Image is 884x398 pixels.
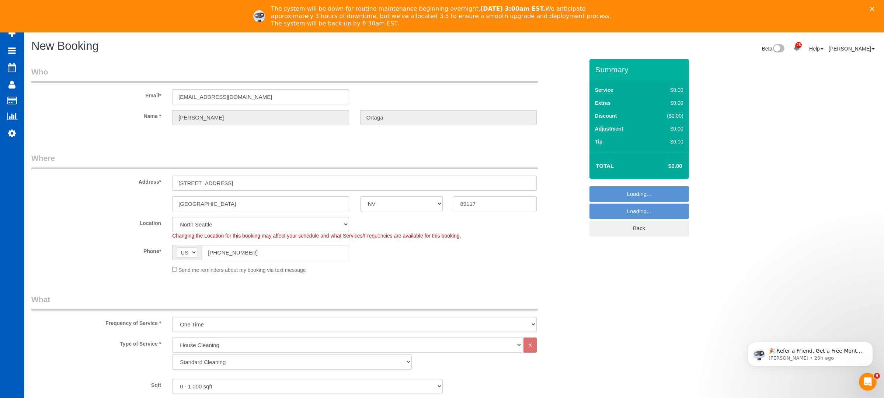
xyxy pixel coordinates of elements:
[870,7,877,11] div: Close
[26,176,167,186] label: Address*
[790,40,804,56] a: 25
[589,221,689,236] a: Back
[595,112,617,120] label: Discount
[31,153,538,169] legend: Where
[360,110,537,125] input: Last Name*
[829,46,875,52] a: [PERSON_NAME]
[271,5,619,27] div: The system will be down for routine maintenance beginning overnight, We anticipate approximately ...
[26,89,167,99] label: Email*
[26,338,167,347] label: Type of Service *
[859,373,877,391] iframe: Intercom live chat
[596,163,614,169] strong: Total
[26,245,167,255] label: Phone*
[595,86,613,94] label: Service
[772,44,784,54] img: New interface
[172,233,461,239] span: Changing the Location for this booking may affect your schedule and what Services/Frequencies are...
[874,373,880,379] span: 9
[652,86,683,94] div: $0.00
[26,217,167,227] label: Location
[652,125,683,132] div: $0.00
[178,267,306,273] span: Send me reminders about my booking via text message
[31,66,538,83] legend: Who
[172,110,349,125] input: First Name*
[595,138,603,145] label: Tip
[31,39,99,52] span: New Booking
[31,294,538,311] legend: What
[762,46,785,52] a: Beta
[595,99,611,107] label: Extras
[646,163,682,169] h4: $0.00
[652,99,683,107] div: $0.00
[26,379,167,389] label: Sqft
[595,65,685,74] h3: Summary
[253,10,265,22] img: Profile image for Ellie
[172,89,349,104] input: Email*
[26,110,167,120] label: Name *
[172,196,349,211] input: City*
[595,125,623,132] label: Adjustment
[652,138,683,145] div: $0.00
[737,326,884,378] iframe: Intercom notifications message
[809,46,824,52] a: Help
[652,112,683,120] div: ($0.00)
[26,317,167,327] label: Frequency of Service *
[454,196,537,211] input: Zip Code*
[796,42,802,48] span: 25
[202,245,349,260] input: Phone*
[480,5,545,12] b: [DATE] 3:00am EST.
